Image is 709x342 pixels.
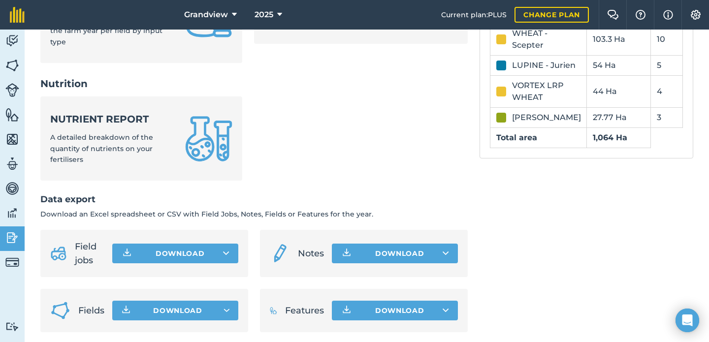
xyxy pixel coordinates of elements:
[185,115,232,162] img: Nutrient report
[50,15,170,46] span: Breakdown of input spending for the farm year per field by input type
[40,96,242,181] a: Nutrient reportA detailed breakdown of the quantity of nutrients on your fertilisers
[5,156,19,171] img: svg+xml;base64,PD94bWwgdmVyc2lvbj0iMS4wIiBlbmNvZGluZz0idXRmLTgiPz4KPCEtLSBHZW5lcmF0b3I6IEFkb2JlIE...
[112,301,238,320] button: Download
[650,75,682,107] td: 4
[5,132,19,147] img: svg+xml;base64,PHN2ZyB4bWxucz0iaHR0cDovL3d3dy53My5vcmcvMjAwMC9zdmciIHdpZHRoPSI1NiIgaGVpZ2h0PSI2MC...
[332,244,458,263] button: Download
[332,301,458,320] button: Download
[50,299,70,322] img: Fields icon
[50,242,67,265] img: svg+xml;base64,PD94bWwgdmVyc2lvbj0iMS4wIiBlbmNvZGluZz0idXRmLTgiPz4KPCEtLSBHZW5lcmF0b3I6IEFkb2JlIE...
[586,23,650,55] td: 103.3 Ha
[586,107,650,127] td: 27.77 Ha
[650,107,682,127] td: 3
[298,247,324,260] span: Notes
[586,55,650,75] td: 54 Ha
[255,9,273,21] span: 2025
[40,209,468,219] p: Download an Excel spreadsheet or CSV with Field Jobs, Notes, Fields or Features for the year.
[650,55,682,75] td: 5
[5,230,19,245] img: svg+xml;base64,PD94bWwgdmVyc2lvbj0iMS4wIiBlbmNvZGluZz0idXRmLTgiPz4KPCEtLSBHZW5lcmF0b3I6IEFkb2JlIE...
[5,181,19,196] img: svg+xml;base64,PD94bWwgdmVyc2lvbj0iMS4wIiBlbmNvZGluZz0idXRmLTgiPz4KPCEtLSBHZW5lcmF0b3I6IEFkb2JlIE...
[512,112,581,124] div: [PERSON_NAME]
[512,80,580,103] div: VORTEX LRP WHEAT
[50,133,153,164] span: A detailed breakdown of the quantity of nutrients on your fertilisers
[112,244,238,263] button: Download
[75,240,104,267] span: Field jobs
[341,248,353,259] img: Download icon
[5,83,19,97] img: svg+xml;base64,PD94bWwgdmVyc2lvbj0iMS4wIiBlbmNvZGluZz0idXRmLTgiPz4KPCEtLSBHZW5lcmF0b3I6IEFkb2JlIE...
[607,10,619,20] img: Two speech bubbles overlapping with the left bubble in the forefront
[635,10,646,20] img: A question mark icon
[285,304,324,317] span: Features
[650,23,682,55] td: 10
[341,305,353,316] img: Download icon
[40,192,468,207] h2: Data export
[676,309,699,332] div: Open Intercom Messenger
[184,9,228,21] span: Grandview
[270,242,290,265] img: svg+xml;base64,PD94bWwgdmVyc2lvbj0iMS4wIiBlbmNvZGluZz0idXRmLTgiPz4KPCEtLSBHZW5lcmF0b3I6IEFkb2JlIE...
[78,304,104,317] span: Fields
[270,299,277,322] img: Features icon
[496,133,537,142] strong: Total area
[5,255,19,269] img: svg+xml;base64,PD94bWwgdmVyc2lvbj0iMS4wIiBlbmNvZGluZz0idXRmLTgiPz4KPCEtLSBHZW5lcmF0b3I6IEFkb2JlIE...
[5,107,19,122] img: svg+xml;base64,PHN2ZyB4bWxucz0iaHR0cDovL3d3dy53My5vcmcvMjAwMC9zdmciIHdpZHRoPSI1NiIgaGVpZ2h0PSI2MC...
[441,9,507,20] span: Current plan : PLUS
[586,75,650,107] td: 44 Ha
[5,322,19,331] img: svg+xml;base64,PD94bWwgdmVyc2lvbj0iMS4wIiBlbmNvZGluZz0idXRmLTgiPz4KPCEtLSBHZW5lcmF0b3I6IEFkb2JlIE...
[5,33,19,48] img: svg+xml;base64,PD94bWwgdmVyc2lvbj0iMS4wIiBlbmNvZGluZz0idXRmLTgiPz4KPCEtLSBHZW5lcmF0b3I6IEFkb2JlIE...
[10,7,25,23] img: fieldmargin Logo
[663,9,673,21] img: svg+xml;base64,PHN2ZyB4bWxucz0iaHR0cDovL3d3dy53My5vcmcvMjAwMC9zdmciIHdpZHRoPSIxNyIgaGVpZ2h0PSIxNy...
[5,206,19,220] img: svg+xml;base64,PD94bWwgdmVyc2lvbj0iMS4wIiBlbmNvZGluZz0idXRmLTgiPz4KPCEtLSBHZW5lcmF0b3I6IEFkb2JlIE...
[50,112,173,126] strong: Nutrient report
[593,133,627,142] strong: 1,064 Ha
[515,7,589,23] a: Change plan
[40,77,468,91] h2: Nutrition
[690,10,702,20] img: A cog icon
[153,306,202,315] span: Download
[121,248,133,259] img: Download icon
[512,28,580,51] div: WHEAT - Scepter
[5,58,19,73] img: svg+xml;base64,PHN2ZyB4bWxucz0iaHR0cDovL3d3dy53My5vcmcvMjAwMC9zdmciIHdpZHRoPSI1NiIgaGVpZ2h0PSI2MC...
[512,60,576,71] div: LUPINE - Jurien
